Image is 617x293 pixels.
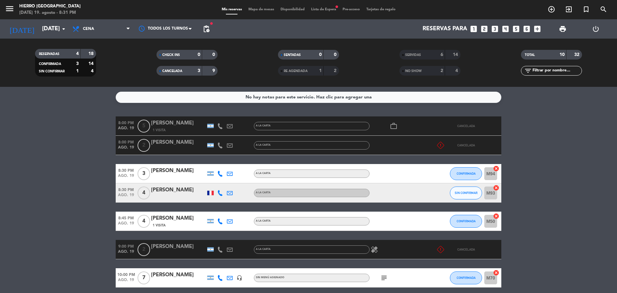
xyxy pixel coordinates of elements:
[455,69,459,73] strong: 4
[441,52,443,57] strong: 6
[116,250,136,257] span: ago. 19
[138,243,150,256] span: 2
[138,167,150,180] span: 3
[308,8,339,11] span: Lista de Espera
[39,52,59,56] span: RESERVADAS
[457,248,475,251] span: CANCELADA
[525,53,535,57] span: TOTAL
[153,128,165,133] span: 1 Visita
[548,5,555,13] i: add_circle_outline
[198,52,200,57] strong: 0
[256,220,271,222] span: A la carta
[91,69,95,73] strong: 4
[339,8,363,11] span: Pre-acceso
[582,5,590,13] i: turned_in_not
[441,69,443,73] strong: 2
[453,52,459,57] strong: 14
[600,5,607,13] i: search
[565,5,573,13] i: exit_to_app
[512,25,520,33] i: looks_5
[151,271,206,279] div: [PERSON_NAME]
[450,139,482,152] button: CANCELADA
[423,26,467,32] span: Reservas para
[574,52,581,57] strong: 32
[450,243,482,256] button: CANCELADA
[284,69,308,73] span: RE AGENDADA
[138,187,150,199] span: 4
[19,10,81,16] div: [DATE] 19. agosto - 8:31 PM
[256,144,271,146] span: A la carta
[76,61,79,66] strong: 3
[116,186,136,193] span: 8:30 PM
[559,52,565,57] strong: 10
[532,67,582,74] input: Filtrar por nombre...
[371,246,378,253] i: healing
[116,278,136,285] span: ago. 19
[405,53,421,57] span: SERVIDAS
[450,120,482,133] button: CANCELADA
[480,25,488,33] i: looks_two
[256,248,271,251] span: A la carta
[491,25,499,33] i: looks_3
[457,276,476,279] span: CONFIRMADA
[501,25,510,33] i: looks_4
[39,62,61,66] span: CONFIRMADA
[116,119,136,126] span: 8:00 PM
[390,122,398,130] i: work_outline
[579,19,612,39] div: LOG OUT
[237,275,242,281] i: headset_mic
[457,124,475,128] span: CANCELADA
[450,187,482,199] button: SIN CONFIRMAR
[116,214,136,221] span: 8:45 PM
[457,219,476,223] span: CONFIRMADA
[198,69,200,73] strong: 3
[405,69,422,73] span: NO SHOW
[5,22,39,36] i: [DATE]
[457,143,475,147] span: CANCELADA
[380,274,388,282] i: subject
[256,191,271,194] span: A la carta
[116,126,136,133] span: ago. 19
[151,167,206,175] div: [PERSON_NAME]
[450,215,482,228] button: CONFIRMADA
[469,25,478,33] i: looks_one
[116,242,136,250] span: 9:00 PM
[246,94,372,101] div: No hay notas para este servicio. Haz clic para agregar una
[493,270,499,276] i: cancel
[138,139,150,152] span: 2
[153,223,165,228] span: 1 Visita
[455,191,478,195] span: SIN CONFIRMAR
[533,25,541,33] i: add_box
[457,172,476,175] span: CONFIRMADA
[116,174,136,181] span: ago. 19
[559,25,567,33] span: print
[151,138,206,147] div: [PERSON_NAME]
[138,215,150,228] span: 4
[245,8,277,11] span: Mapa de mesas
[212,69,216,73] strong: 9
[151,186,206,194] div: [PERSON_NAME]
[5,4,14,16] button: menu
[116,193,136,200] span: ago. 19
[256,276,284,279] span: Sin menú asignado
[116,221,136,229] span: ago. 19
[319,52,322,57] strong: 0
[151,119,206,127] div: [PERSON_NAME]
[151,243,206,251] div: [PERSON_NAME]
[116,166,136,174] span: 8:30 PM
[162,53,180,57] span: CHECK INS
[256,172,271,175] span: A la carta
[212,52,216,57] strong: 0
[39,70,65,73] span: SIN CONFIRMAR
[19,3,81,10] div: Hierro [GEOGRAPHIC_DATA]
[5,4,14,14] i: menu
[256,124,271,127] span: A la carta
[523,25,531,33] i: looks_6
[363,8,399,11] span: Tarjetas de regalo
[284,53,301,57] span: SENTADAS
[493,165,499,172] i: cancel
[116,145,136,153] span: ago. 19
[151,214,206,223] div: [PERSON_NAME]
[60,25,67,33] i: arrow_drop_down
[524,67,532,75] i: filter_list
